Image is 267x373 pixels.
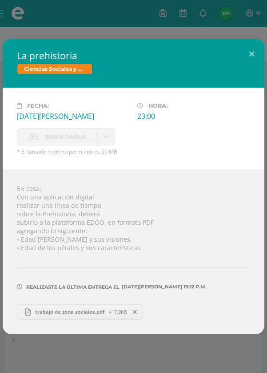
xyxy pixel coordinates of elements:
[120,287,207,287] span: [DATE][PERSON_NAME] 19:12 p.m.
[17,111,130,121] div: [DATE][PERSON_NAME]
[31,308,109,315] span: trabajo de zona sociales.pdf
[45,129,86,145] span: Subir tarea
[137,111,170,121] div: 23:00
[17,304,143,320] a: trabajo de zona sociales.pdf 417.9KB
[239,39,264,69] button: Close (Esc)
[27,102,49,109] span: Fecha:
[109,308,127,315] span: 417.9KB
[17,128,98,146] label: La fecha de entrega ha expirado
[98,128,115,146] a: La fecha de entrega ha expirado
[148,102,167,109] span: Hora:
[3,170,264,334] div: En casa: Con una aplicación digital realizar una línea de tiempo sobre la Prehistoria, deberá sub...
[17,49,250,62] h2: La prehistoria
[128,307,143,317] span: Remover entrega
[17,64,92,74] span: Ciencias Sociales y Formación Ciudadana
[26,284,120,290] span: Realizaste la última entrega el
[17,148,250,155] span: * El tamaño máximo permitido es 50 MB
